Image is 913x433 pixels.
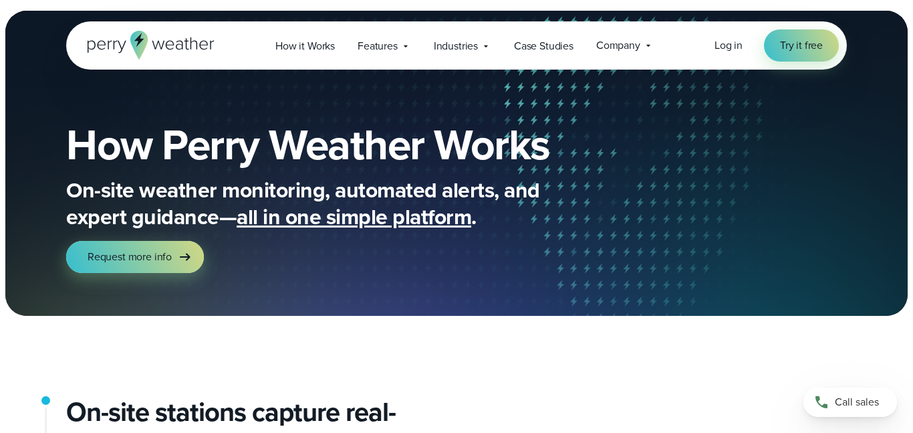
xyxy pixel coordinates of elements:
[66,241,204,273] a: Request more info
[434,38,478,54] span: Industries
[358,38,398,54] span: Features
[503,32,585,60] a: Case Studies
[264,32,346,60] a: How it Works
[514,38,573,54] span: Case Studies
[780,37,823,54] span: Try it free
[275,38,335,54] span: How it Works
[66,177,601,230] p: On-site weather monitoring, automated alerts, and expert guidance— .
[714,37,743,54] a: Log in
[803,387,897,417] a: Call sales
[764,29,839,62] a: Try it free
[237,201,471,233] span: all in one simple platform
[88,249,172,265] span: Request more info
[66,123,646,166] h1: How Perry Weather Works
[596,37,640,54] span: Company
[835,394,879,410] span: Call sales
